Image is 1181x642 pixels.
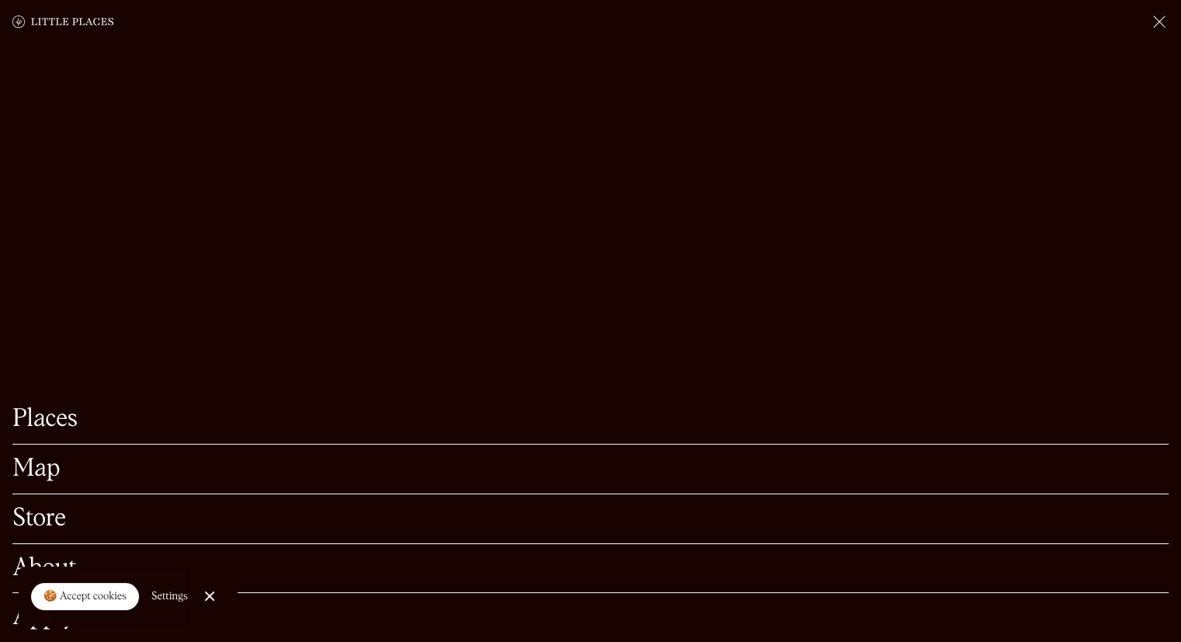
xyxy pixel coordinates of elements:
[151,591,188,602] div: Settings
[12,457,1169,481] a: Map
[31,583,139,611] a: 🍪 Accept cookies
[12,507,1169,531] a: Store
[194,581,225,612] a: Close Cookie Popup
[12,407,1169,431] a: Places
[43,589,127,605] div: 🍪 Accept cookies
[209,596,210,597] div: Close Cookie Popup
[151,579,188,614] a: Settings
[12,557,1169,581] a: About
[12,605,1169,630] a: Apply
